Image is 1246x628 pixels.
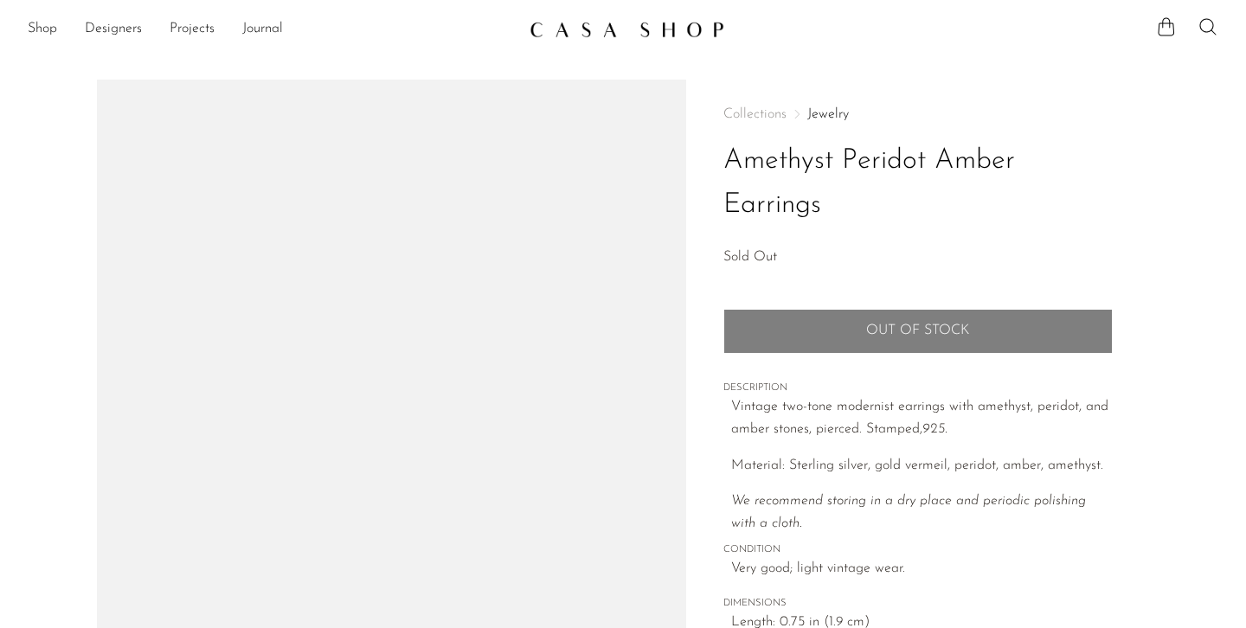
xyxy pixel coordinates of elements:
[723,309,1113,354] button: Add to cart
[723,381,1113,396] span: DESCRIPTION
[807,107,849,121] a: Jewelry
[723,107,1113,121] nav: Breadcrumbs
[731,396,1113,440] p: Vintage two-tone modernist earrings with amethyst, peridot, and amber stones, pierced. Stamped,
[28,15,516,44] ul: NEW HEADER MENU
[85,18,142,41] a: Designers
[866,323,969,339] span: Out of stock
[28,18,57,41] a: Shop
[723,107,787,121] span: Collections
[731,494,1086,530] i: We recommend storing in a dry place and periodic polishing with a cloth.
[723,596,1113,612] span: DIMENSIONS
[731,455,1113,477] p: Material: Sterling silver, gold vermeil, peridot, amber, amethyst.
[28,15,516,44] nav: Desktop navigation
[723,542,1113,558] span: CONDITION
[731,558,1113,580] span: Very good; light vintage wear.
[723,139,1113,227] h1: Amethyst Peridot Amber Earrings
[922,422,947,436] em: 925.
[170,18,215,41] a: Projects
[723,250,777,264] span: Sold Out
[242,18,283,41] a: Journal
